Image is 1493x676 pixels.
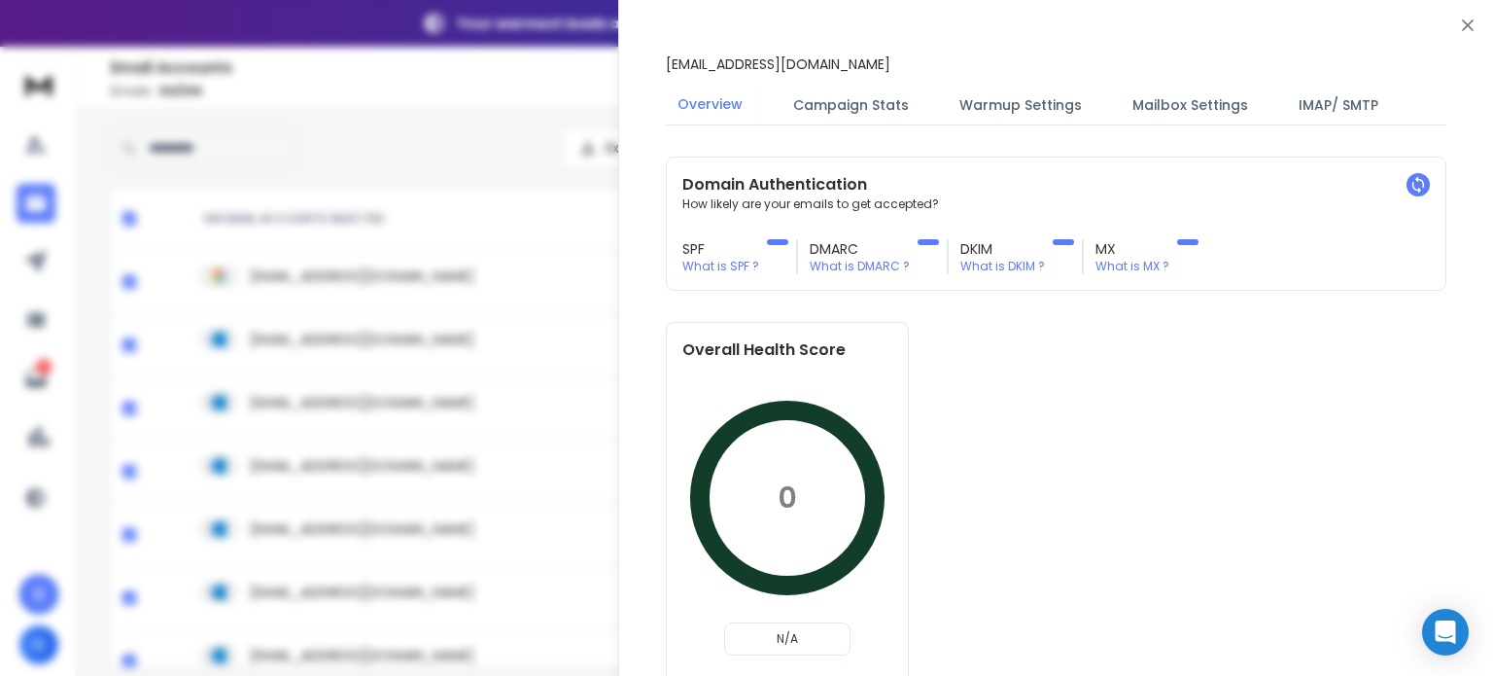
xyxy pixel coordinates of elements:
[682,196,1430,212] p: How likely are your emails to get accepted?
[1422,609,1469,656] div: Open Intercom Messenger
[682,173,1430,196] h2: Domain Authentication
[810,239,910,259] h3: DMARC
[666,54,890,74] p: [EMAIL_ADDRESS][DOMAIN_NAME]
[948,84,1094,126] button: Warmup Settings
[1095,239,1169,259] h3: MX
[810,259,910,274] p: What is DMARC ?
[1095,259,1169,274] p: What is MX ?
[960,259,1045,274] p: What is DKIM ?
[666,83,754,127] button: Overview
[682,259,759,274] p: What is SPF ?
[778,480,797,516] p: 0
[960,239,1045,259] h3: DKIM
[1287,84,1390,126] button: IMAP/ SMTP
[733,631,842,647] p: N/A
[682,338,892,362] h2: Overall Health Score
[682,239,759,259] h3: SPF
[781,84,920,126] button: Campaign Stats
[1121,84,1260,126] button: Mailbox Settings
